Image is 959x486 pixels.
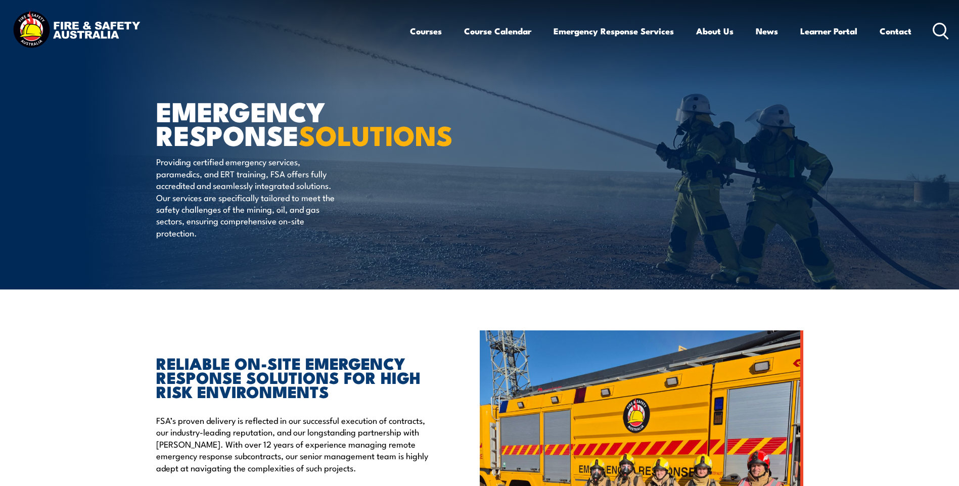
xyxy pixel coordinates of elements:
p: Providing certified emergency services, paramedics, and ERT training, FSA offers fully accredited... [156,156,341,238]
a: Contact [880,18,911,44]
a: News [756,18,778,44]
a: About Us [696,18,734,44]
p: FSA’s proven delivery is reflected in our successful execution of contracts, our industry-leading... [156,414,433,473]
a: Courses [410,18,442,44]
a: Learner Portal [800,18,857,44]
a: Emergency Response Services [554,18,674,44]
h1: EMERGENCY RESPONSE [156,99,406,146]
a: Course Calendar [464,18,531,44]
strong: SOLUTIONS [299,113,453,155]
h2: RELIABLE ON-SITE EMERGENCY RESPONSE SOLUTIONS FOR HIGH RISK ENVIRONMENTS [156,356,433,398]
